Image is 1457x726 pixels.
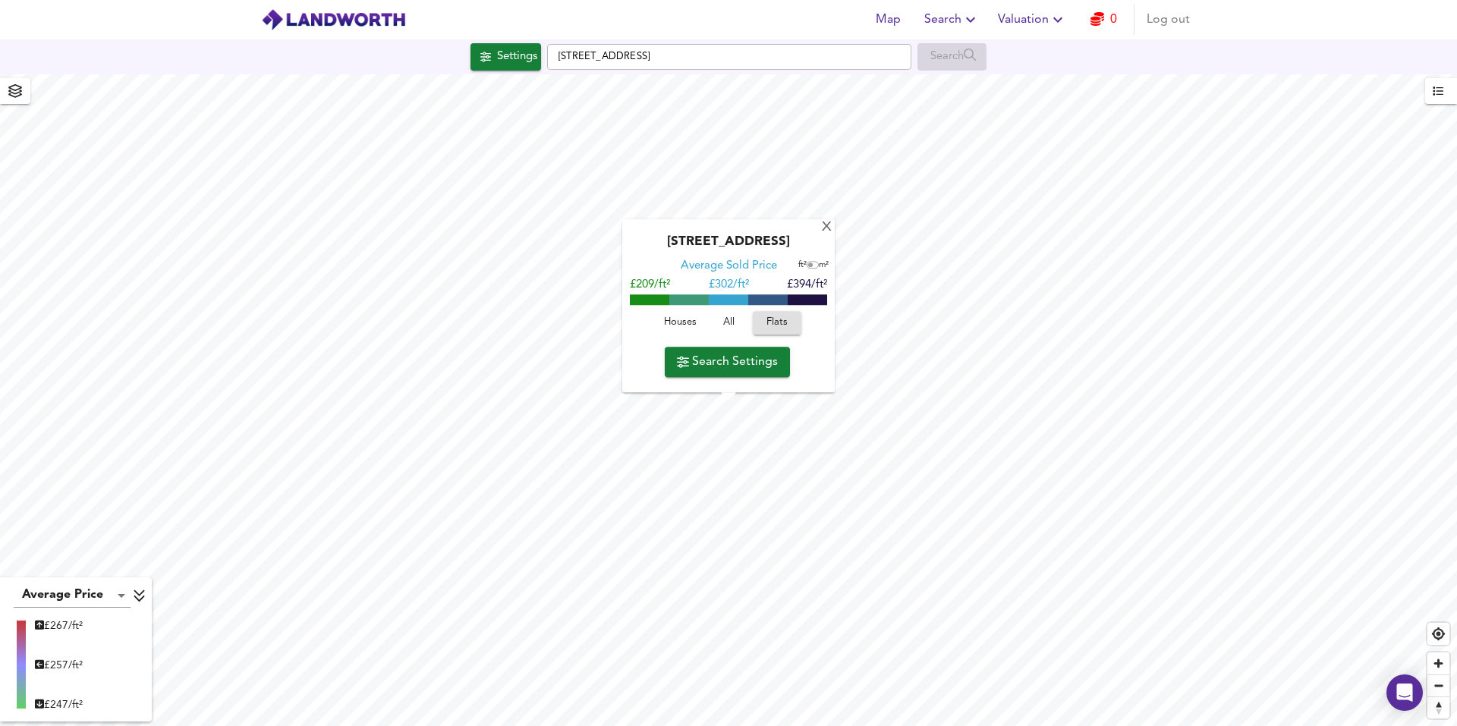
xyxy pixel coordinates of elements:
span: £ 302/ft² [709,280,749,291]
span: Search Settings [677,351,778,372]
span: Search [924,9,980,30]
span: Reset bearing to north [1427,697,1449,718]
button: Find my location [1427,623,1449,645]
button: Reset bearing to north [1427,696,1449,718]
span: Map [870,9,906,30]
span: £394/ft² [787,280,827,291]
span: Log out [1147,9,1190,30]
button: Flats [753,312,801,335]
button: Log out [1141,5,1196,35]
div: Settings [497,47,537,67]
div: Average Sold Price [681,259,777,275]
div: Enable a Source before running a Search [917,43,987,71]
button: Valuation [992,5,1073,35]
button: 0 [1079,5,1128,35]
button: Search [918,5,986,35]
span: £209/ft² [630,280,670,291]
span: Houses [659,315,700,332]
button: All [704,312,753,335]
div: Average Price [14,583,131,608]
button: Zoom out [1427,674,1449,696]
span: ft² [798,262,807,270]
span: Zoom out [1427,675,1449,696]
input: Enter a location... [547,44,911,70]
span: Flats [760,315,794,332]
button: Map [864,5,912,35]
div: Click to configure Search Settings [470,43,541,71]
span: m² [819,262,829,270]
span: Valuation [998,9,1067,30]
img: logo [261,8,406,31]
div: [STREET_ADDRESS] [630,235,827,259]
button: Zoom in [1427,652,1449,674]
div: Open Intercom Messenger [1386,674,1423,711]
div: £ 257/ft² [35,658,83,673]
div: £ 267/ft² [35,618,83,633]
button: Houses [656,312,704,335]
div: X [820,221,833,235]
div: £ 247/ft² [35,697,83,712]
button: Search Settings [665,347,790,377]
button: Settings [470,43,541,71]
span: All [708,315,749,332]
a: 0 [1090,9,1117,30]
